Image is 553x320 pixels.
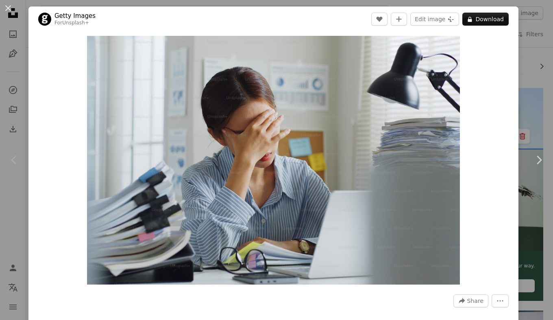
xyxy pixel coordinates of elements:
a: Next [525,121,553,199]
button: Add to Collection [391,13,407,26]
img: Tried young Asian office employee feeling sick and have a headache from a long working day at office [87,36,460,285]
button: Edit image [410,13,459,26]
a: Unsplash+ [62,20,89,26]
img: Go to Getty Images's profile [38,13,51,26]
button: Download [462,13,509,26]
button: Share this image [453,294,488,307]
button: More Actions [492,294,509,307]
div: For [54,20,96,26]
span: Share [467,295,483,307]
a: Getty Images [54,12,96,20]
button: Like [371,13,388,26]
button: Zoom in on this image [87,36,460,285]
